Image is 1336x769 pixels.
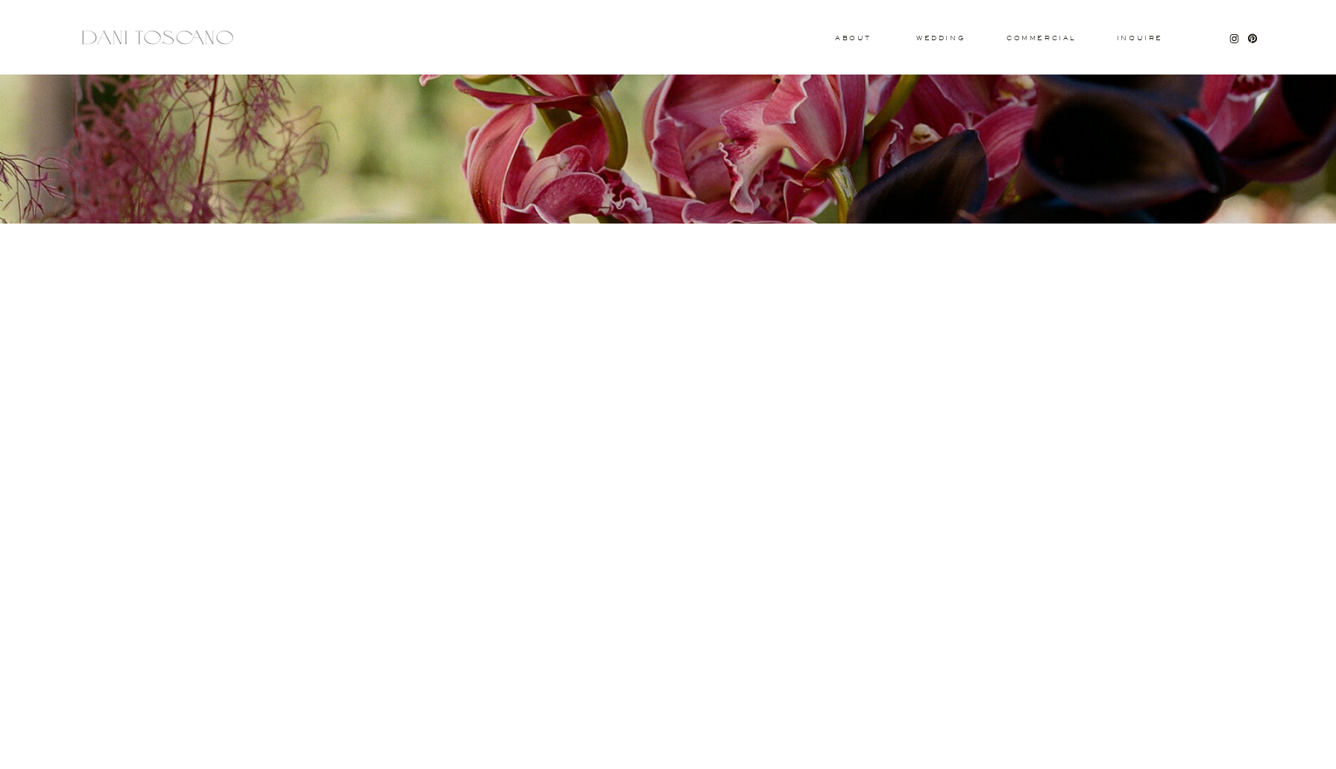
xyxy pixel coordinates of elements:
a: wedding [916,35,965,40]
a: commercial [1006,35,1075,41]
a: About [835,35,868,40]
a: Inquire [1116,35,1164,42]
